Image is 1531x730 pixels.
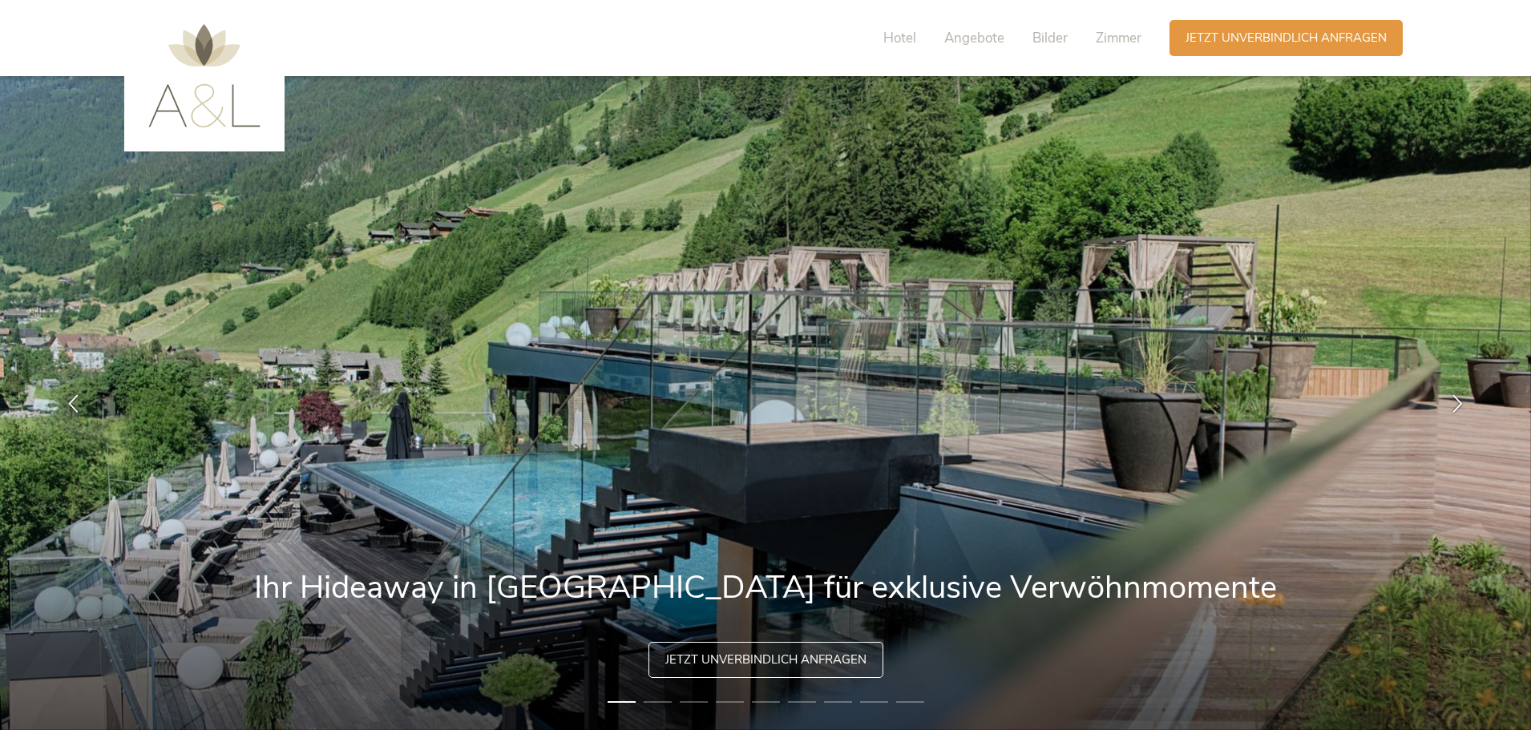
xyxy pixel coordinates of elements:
img: AMONTI & LUNARIS Wellnessresort [148,24,261,127]
span: Jetzt unverbindlich anfragen [1186,30,1387,46]
span: Zimmer [1096,29,1141,47]
span: Angebote [944,29,1004,47]
span: Bilder [1032,29,1068,47]
span: Jetzt unverbindlich anfragen [665,651,866,668]
span: Hotel [883,29,916,47]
